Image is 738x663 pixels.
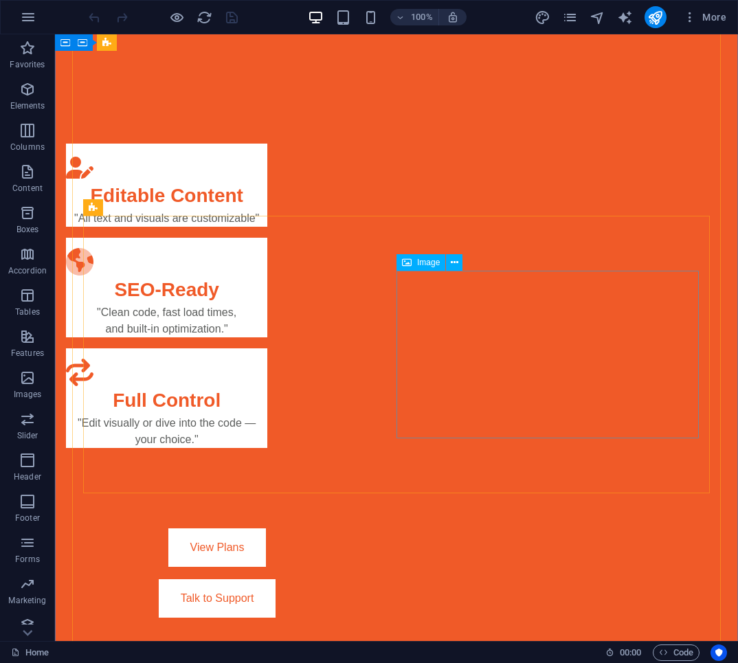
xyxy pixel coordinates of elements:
i: AI Writer [617,10,633,25]
span: : [629,647,631,658]
i: Publish [647,10,663,25]
span: 00 00 [620,644,641,661]
button: Click here to leave preview mode and continue editing [168,9,185,25]
span: More [683,10,726,24]
i: Pages (Ctrl+Alt+S) [562,10,578,25]
i: Reload page [197,10,212,25]
i: Navigator [590,10,605,25]
h6: Session time [605,644,642,661]
button: publish [645,6,667,28]
p: Footer [15,513,40,524]
p: Slider [17,430,38,441]
p: Forms [15,554,40,565]
p: Features [11,348,44,359]
span: Image [417,258,440,267]
i: Design (Ctrl+Alt+Y) [535,10,550,25]
p: Favorites [10,59,45,70]
button: 100% [390,9,439,25]
button: More [678,6,732,28]
button: design [535,9,551,25]
p: Images [14,389,42,400]
i: On resize automatically adjust zoom level to fit chosen device. [447,11,459,23]
button: Code [653,644,700,661]
a: Click to cancel selection. Double-click to open Pages [11,644,49,661]
p: Boxes [16,224,39,235]
p: Accordion [8,265,47,276]
span: Code [659,644,693,661]
p: Columns [10,142,45,153]
button: navigator [590,9,606,25]
p: Tables [15,306,40,317]
p: Header [14,471,41,482]
p: Marketing [8,595,46,606]
button: Usercentrics [711,644,727,661]
p: Elements [10,100,45,111]
button: text_generator [617,9,634,25]
p: Content [12,183,43,194]
button: reload [196,9,212,25]
h6: 100% [411,9,433,25]
button: pages [562,9,579,25]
